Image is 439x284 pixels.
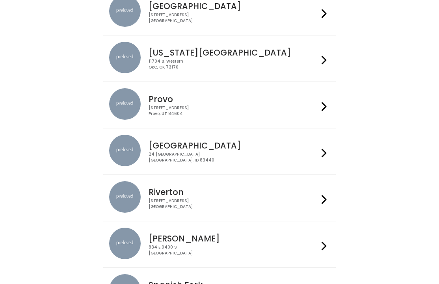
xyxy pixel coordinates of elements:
[109,88,141,120] img: preloved location
[109,42,141,73] img: preloved location
[149,234,318,243] h4: [PERSON_NAME]
[109,181,141,213] img: preloved location
[109,88,329,122] a: preloved location Provo [STREET_ADDRESS]Provo, UT 84604
[149,12,318,24] div: [STREET_ADDRESS] [GEOGRAPHIC_DATA]
[149,141,318,150] h4: [GEOGRAPHIC_DATA]
[149,2,318,11] h4: [GEOGRAPHIC_DATA]
[109,228,329,261] a: preloved location [PERSON_NAME] 834 E 9400 S[GEOGRAPHIC_DATA]
[109,181,329,215] a: preloved location Riverton [STREET_ADDRESS][GEOGRAPHIC_DATA]
[109,42,329,75] a: preloved location [US_STATE][GEOGRAPHIC_DATA] 11704 S. WesternOKC, OK 73170
[149,198,318,210] div: [STREET_ADDRESS] [GEOGRAPHIC_DATA]
[109,135,141,166] img: preloved location
[109,228,141,259] img: preloved location
[149,105,318,117] div: [STREET_ADDRESS] Provo, UT 84604
[109,135,329,168] a: preloved location [GEOGRAPHIC_DATA] 24 [GEOGRAPHIC_DATA][GEOGRAPHIC_DATA], ID 83440
[149,48,318,57] h4: [US_STATE][GEOGRAPHIC_DATA]
[149,245,318,256] div: 834 E 9400 S [GEOGRAPHIC_DATA]
[149,59,318,70] div: 11704 S. Western OKC, OK 73170
[149,152,318,163] div: 24 [GEOGRAPHIC_DATA] [GEOGRAPHIC_DATA], ID 83440
[149,187,318,197] h4: Riverton
[149,95,318,104] h4: Provo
